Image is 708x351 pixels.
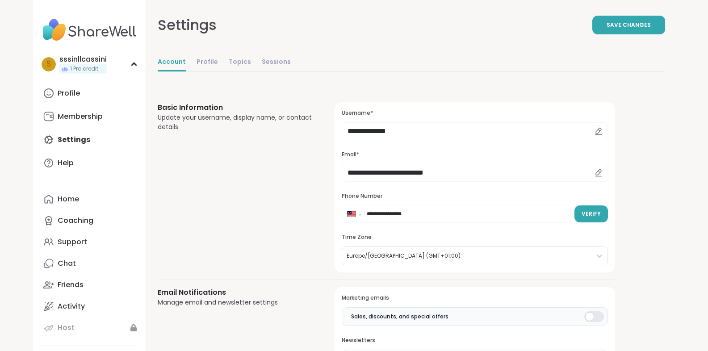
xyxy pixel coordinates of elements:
h3: Basic Information [158,102,314,113]
a: Coaching [40,210,139,231]
div: sssinllcassini [59,54,107,64]
div: Chat [58,259,76,268]
a: Activity [40,296,139,317]
div: Activity [58,301,85,311]
div: Support [58,237,87,247]
button: Save Changes [592,16,665,34]
span: Save Changes [607,21,651,29]
div: Profile [58,88,80,98]
div: Help [58,158,74,168]
button: Verify [574,205,608,222]
a: Membership [40,106,139,127]
h3: Newsletters [342,337,607,344]
a: Host [40,317,139,338]
h3: Email* [342,151,607,159]
a: Chat [40,253,139,274]
a: Topics [229,54,251,71]
div: Friends [58,280,84,290]
a: Account [158,54,186,71]
div: Host [58,323,75,333]
a: Friends [40,274,139,296]
div: Settings [158,14,217,36]
h3: Time Zone [342,234,607,241]
a: Profile [40,83,139,104]
a: Support [40,231,139,253]
h3: Email Notifications [158,287,314,298]
h3: Username* [342,109,607,117]
span: s [46,58,51,70]
a: Profile [197,54,218,71]
span: Verify [582,210,601,218]
img: ShareWell Nav Logo [40,14,139,46]
a: Help [40,152,139,174]
div: Coaching [58,216,93,226]
a: Sessions [262,54,291,71]
span: 1 Pro credit [70,65,98,73]
h3: Phone Number [342,192,607,200]
div: Manage email and newsletter settings [158,298,314,307]
div: Update your username, display name, or contact details [158,113,314,132]
a: Home [40,188,139,210]
div: Home [58,194,79,204]
h3: Marketing emails [342,294,607,302]
div: Membership [58,112,103,121]
span: Sales, discounts, and special offers [351,313,448,321]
